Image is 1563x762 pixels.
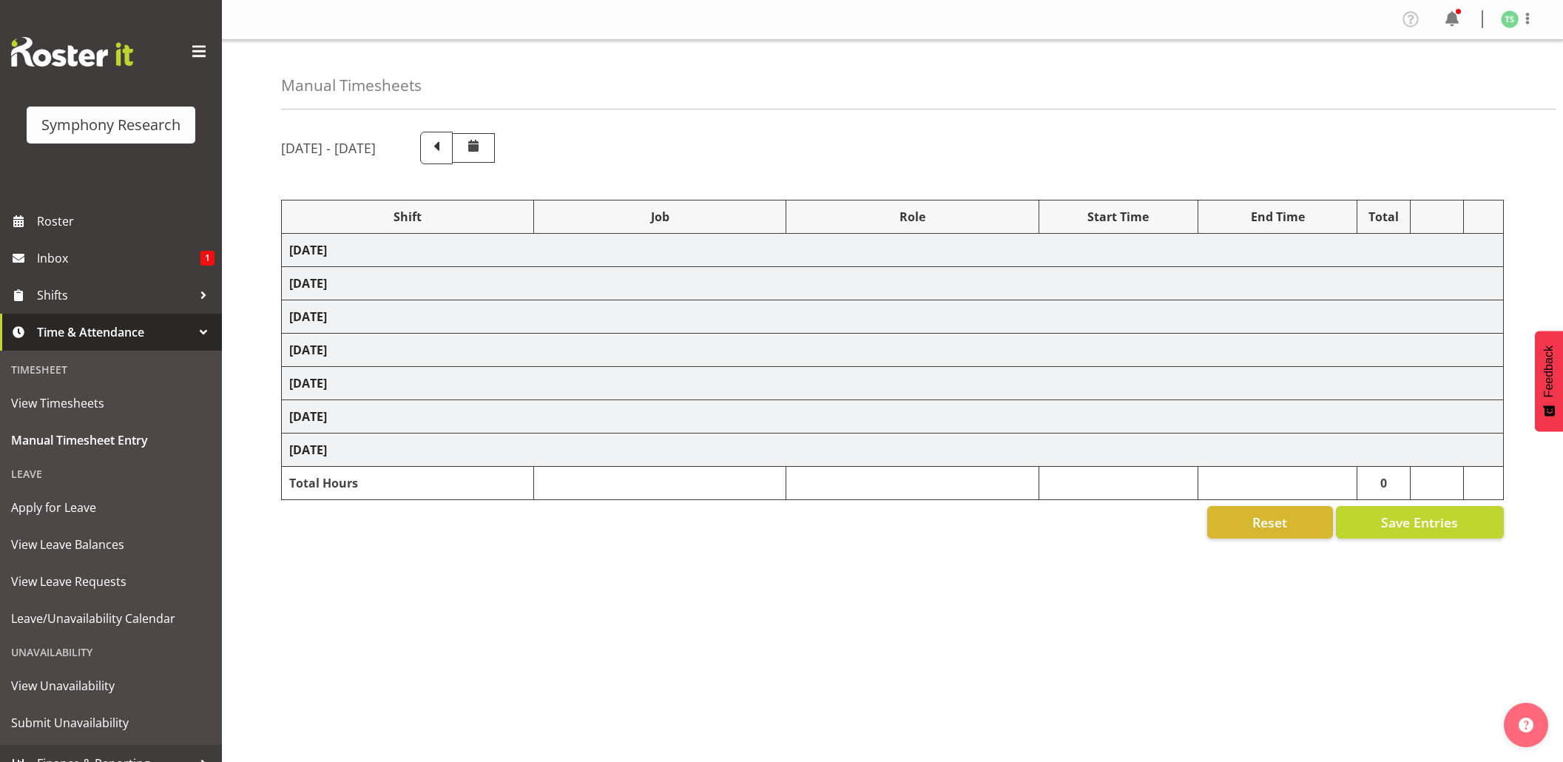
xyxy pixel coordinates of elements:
a: View Leave Balances [4,526,218,563]
div: Unavailability [4,637,218,667]
span: Apply for Leave [11,496,211,519]
div: End Time [1206,208,1349,226]
td: [DATE] [282,300,1504,334]
h5: [DATE] - [DATE] [281,140,376,156]
a: Leave/Unavailability Calendar [4,600,218,637]
td: 0 [1357,467,1411,500]
div: Timesheet [4,354,218,385]
a: Manual Timesheet Entry [4,422,218,459]
span: Time & Attendance [37,321,192,343]
div: Start Time [1047,208,1190,226]
div: Symphony Research [41,114,180,136]
span: Manual Timesheet Entry [11,429,211,451]
td: [DATE] [282,267,1504,300]
td: [DATE] [282,434,1504,467]
div: Shift [289,208,526,226]
td: Total Hours [282,467,534,500]
a: View Unavailability [4,667,218,704]
span: Save Entries [1381,513,1458,532]
span: Leave/Unavailability Calendar [11,607,211,630]
span: Reset [1252,513,1287,532]
span: View Unavailability [11,675,211,697]
td: [DATE] [282,234,1504,267]
td: [DATE] [282,334,1504,367]
h4: Manual Timesheets [281,77,422,94]
div: Total [1365,208,1402,226]
a: Apply for Leave [4,489,218,526]
span: 1 [200,251,215,266]
span: View Timesheets [11,392,211,414]
img: Rosterit website logo [11,37,133,67]
a: View Timesheets [4,385,218,422]
span: Roster [37,210,215,232]
a: Submit Unavailability [4,704,218,741]
button: Save Entries [1336,506,1504,539]
div: Leave [4,459,218,489]
td: [DATE] [282,367,1504,400]
span: View Leave Balances [11,533,211,556]
span: View Leave Requests [11,570,211,593]
span: Feedback [1542,345,1556,397]
button: Feedback - Show survey [1535,331,1563,431]
a: View Leave Requests [4,563,218,600]
img: tanya-stebbing1954.jpg [1501,10,1519,28]
span: Inbox [37,247,200,269]
button: Reset [1207,506,1333,539]
img: help-xxl-2.png [1519,718,1533,732]
span: Submit Unavailability [11,712,211,734]
div: Role [794,208,1030,226]
td: [DATE] [282,400,1504,434]
span: Shifts [37,284,192,306]
div: Job [541,208,778,226]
